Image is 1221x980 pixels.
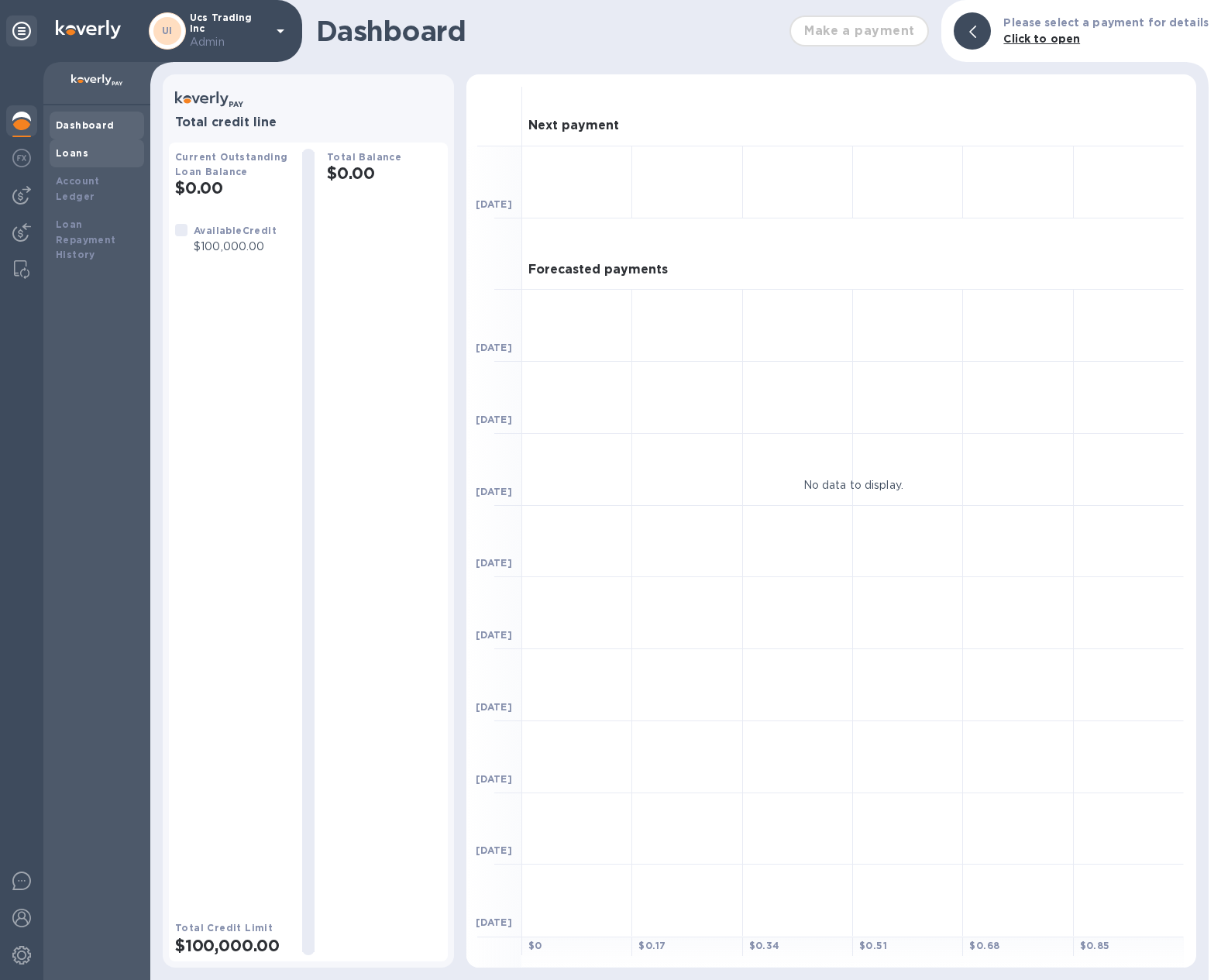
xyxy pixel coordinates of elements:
[528,263,668,277] h3: Forecasted payments
[162,25,173,36] b: UI
[528,940,542,951] b: $ 0
[476,342,512,353] b: [DATE]
[859,940,887,951] b: $ 0.51
[56,175,100,202] b: Account Ledger
[476,629,512,641] b: [DATE]
[476,557,512,569] b: [DATE]
[175,922,273,934] b: Total Credit Limit
[1080,940,1110,951] b: $ 0.85
[476,701,512,713] b: [DATE]
[749,940,780,951] b: $ 0.34
[12,149,31,167] img: Foreign exchange
[969,940,999,951] b: $ 0.68
[476,198,512,210] b: [DATE]
[190,34,267,50] p: Admin
[803,477,904,493] p: No data to display.
[476,414,512,425] b: [DATE]
[56,119,115,131] b: Dashboard
[528,119,619,133] h3: Next payment
[476,916,512,928] b: [DATE]
[175,115,442,130] h3: Total credit line
[316,15,782,47] h1: Dashboard
[476,773,512,785] b: [DATE]
[56,218,116,261] b: Loan Repayment History
[56,147,88,159] b: Loans
[175,936,290,955] h2: $100,000.00
[638,940,666,951] b: $ 0.17
[194,225,277,236] b: Available Credit
[1003,33,1080,45] b: Click to open
[190,12,267,50] p: Ucs Trading Inc
[476,844,512,856] b: [DATE]
[327,163,442,183] h2: $0.00
[56,20,121,39] img: Logo
[476,486,512,497] b: [DATE]
[327,151,401,163] b: Total Balance
[175,178,290,198] h2: $0.00
[1003,16,1209,29] b: Please select a payment for details
[175,151,288,177] b: Current Outstanding Loan Balance
[194,239,277,255] p: $100,000.00
[6,15,37,46] div: Unpin categories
